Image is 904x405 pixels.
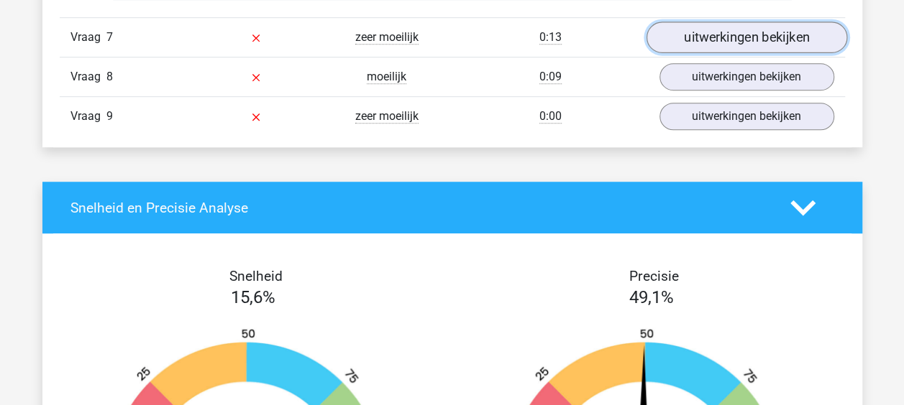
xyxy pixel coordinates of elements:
[70,68,106,85] span: Vraag
[70,108,106,125] span: Vraag
[106,70,113,83] span: 8
[539,109,562,124] span: 0:00
[231,287,275,307] span: 15,6%
[106,30,113,44] span: 7
[106,109,113,123] span: 9
[659,63,834,90] a: uitwerkingen bekijken
[629,287,674,307] span: 49,1%
[355,30,419,45] span: zeer moeilijk
[70,268,442,284] h4: Snelheid
[646,22,846,53] a: uitwerkingen bekijken
[539,70,562,84] span: 0:09
[355,109,419,124] span: zeer moeilijk
[367,70,406,84] span: moeilijk
[469,268,840,284] h4: Precisie
[70,200,769,216] h4: Snelheid en Precisie Analyse
[659,103,834,130] a: uitwerkingen bekijken
[539,30,562,45] span: 0:13
[70,29,106,46] span: Vraag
